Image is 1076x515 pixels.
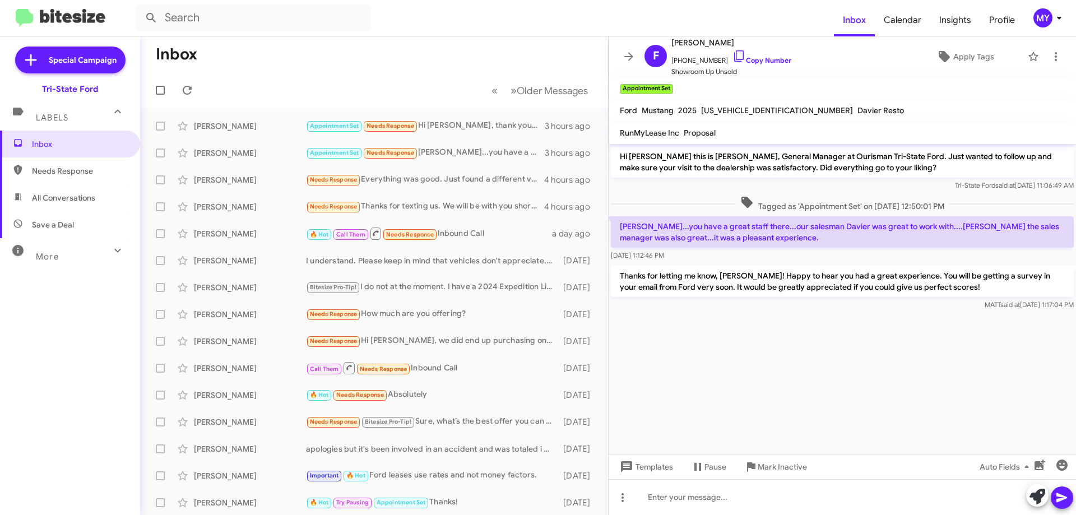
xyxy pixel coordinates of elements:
div: [PERSON_NAME] [194,174,306,185]
span: Needs Response [336,391,384,398]
div: [DATE] [558,389,599,401]
div: [PERSON_NAME] [194,443,306,454]
span: [US_VEHICLE_IDENTIFICATION_NUMBER] [701,105,853,115]
input: Search [136,4,371,31]
span: Needs Response [310,337,358,345]
div: Hi [PERSON_NAME], we did end up purchasing one then. Thank you for checking back in. [306,335,558,347]
span: RunMyLease Inc [620,128,679,138]
span: Needs Response [310,310,358,318]
div: Sure, what’s the best offer you can give me? [306,415,558,428]
button: MY [1024,8,1064,27]
span: [PERSON_NAME] [671,36,791,49]
div: MY [1033,8,1052,27]
span: Bitesize Pro-Tip! [310,284,356,291]
span: Mark Inactive [758,457,807,477]
div: [PERSON_NAME] [194,389,306,401]
span: Inbox [32,138,127,150]
span: [DATE] 1:12:46 PM [611,251,664,259]
span: Important [310,472,339,479]
div: [PERSON_NAME] [194,416,306,428]
span: Older Messages [517,85,588,97]
span: Bitesize Pro-Tip! [365,418,411,425]
button: Auto Fields [971,457,1042,477]
div: [PERSON_NAME] [194,363,306,374]
div: [PERSON_NAME]...you have a great staff there...our salesman Davier was great to work with....[PER... [306,146,545,159]
span: Tagged as 'Appointment Set' on [DATE] 12:50:01 PM [736,196,949,212]
span: Appointment Set [310,122,359,129]
span: 🔥 Hot [310,231,329,238]
div: [PERSON_NAME] [194,255,306,266]
div: [DATE] [558,416,599,428]
div: [PERSON_NAME] [194,201,306,212]
div: [PERSON_NAME] [194,282,306,293]
span: Mustang [642,105,674,115]
div: Inbound Call [306,361,558,375]
div: How much are you offering? [306,308,558,321]
div: [PERSON_NAME] [194,147,306,159]
button: Previous [485,79,504,102]
div: apologies but it's been involved in an accident and was totaled i don't know how to take it off o... [306,443,558,454]
span: « [491,83,498,98]
span: Auto Fields [980,457,1033,477]
a: Copy Number [732,56,791,64]
button: Mark Inactive [735,457,816,477]
span: Showroom Up Unsold [671,66,791,77]
div: Inbound Call [306,226,552,240]
span: Save a Deal [32,219,74,230]
span: Needs Response [360,365,407,373]
span: Needs Response [367,149,414,156]
span: Davier Resto [857,105,904,115]
div: [PERSON_NAME] [194,470,306,481]
div: Hi [PERSON_NAME], thank you for reaching out. Everything went very well. I've been in contact wit... [306,119,545,132]
a: Insights [930,4,980,36]
small: Appointment Set [620,84,673,94]
div: [DATE] [558,336,599,347]
span: Needs Response [367,122,414,129]
div: [DATE] [558,497,599,508]
span: All Conversations [32,192,95,203]
p: [PERSON_NAME]...you have a great staff there...our salesman Davier was great to work with....[PER... [611,216,1074,248]
span: More [36,252,59,262]
button: Next [504,79,595,102]
div: [DATE] [558,282,599,293]
span: Appointment Set [310,149,359,156]
div: [PERSON_NAME] [194,497,306,508]
span: Call Them [336,231,365,238]
span: Appointment Set [377,499,426,506]
div: [PERSON_NAME] [194,336,306,347]
span: Needs Response [310,418,358,425]
div: [PERSON_NAME] [194,120,306,132]
span: Special Campaign [49,54,117,66]
span: F [653,47,659,65]
span: Needs Response [32,165,127,177]
a: Profile [980,4,1024,36]
span: said at [995,181,1015,189]
span: said at [1000,300,1020,309]
div: I do not at the moment. I have a 2024 Expedition Limited here. It's a pre-owned one. Let me know ... [306,281,558,294]
span: [PHONE_NUMBER] [671,49,791,66]
div: a day ago [552,228,599,239]
span: Ford [620,105,637,115]
div: [DATE] [558,443,599,454]
span: Needs Response [310,176,358,183]
div: [PERSON_NAME] [194,309,306,320]
div: I understand. Please keep in mind that vehicles don't appreciate. Your trade in value will be at ... [306,255,558,266]
span: MATT [DATE] 1:17:04 PM [985,300,1074,309]
div: 3 hours ago [545,147,599,159]
span: » [511,83,517,98]
span: Apply Tags [953,47,994,67]
a: Calendar [875,4,930,36]
div: Everything was good. Just found a different vehicle [306,173,544,186]
div: [DATE] [558,309,599,320]
div: Thanks for texting us. We will be with you shortly. In the meantime, you can use this link to sav... [306,200,544,213]
div: [DATE] [558,363,599,374]
span: Templates [618,457,673,477]
div: [DATE] [558,255,599,266]
span: Call Them [310,365,339,373]
span: Tri-State Ford [DATE] 11:06:49 AM [955,181,1074,189]
span: Needs Response [386,231,434,238]
div: Ford leases use rates and not money factors. [306,469,558,482]
div: 3 hours ago [545,120,599,132]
